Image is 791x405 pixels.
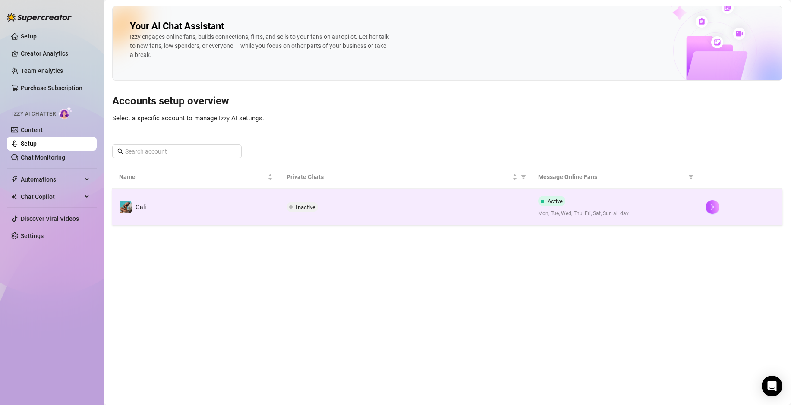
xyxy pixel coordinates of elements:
[21,140,37,147] a: Setup
[709,204,715,210] span: right
[21,126,43,133] a: Content
[762,376,782,396] div: Open Intercom Messenger
[11,176,18,183] span: thunderbolt
[112,114,264,122] span: Select a specific account to manage Izzy AI settings.
[125,147,230,156] input: Search account
[21,67,63,74] a: Team Analytics
[12,110,56,118] span: Izzy AI Chatter
[21,190,82,204] span: Chat Copilot
[21,215,79,222] a: Discover Viral Videos
[21,33,37,40] a: Setup
[21,47,90,60] a: Creator Analytics
[21,232,44,239] a: Settings
[548,198,563,204] span: Active
[117,148,123,154] span: search
[7,13,72,22] img: logo-BBDzfeDw.svg
[112,165,280,189] th: Name
[120,201,132,213] img: Gali
[521,174,526,179] span: filter
[519,170,528,183] span: filter
[287,172,510,182] span: Private Chats
[538,210,692,218] span: Mon, Tue, Wed, Thu, Fri, Sat, Sun all day
[136,204,146,210] span: Gali
[112,94,782,108] h3: Accounts setup overview
[130,20,224,32] h2: Your AI Chat Assistant
[119,172,266,182] span: Name
[21,173,82,186] span: Automations
[706,200,719,214] button: right
[21,154,65,161] a: Chat Monitoring
[59,107,72,119] img: AI Chatter
[296,204,315,210] span: Inactive
[688,174,693,179] span: filter
[21,85,82,91] a: Purchase Subscription
[11,194,17,200] img: Chat Copilot
[687,170,695,183] span: filter
[538,172,685,182] span: Message Online Fans
[280,165,531,189] th: Private Chats
[130,32,389,60] div: Izzy engages online fans, builds connections, flirts, and sells to your fans on autopilot. Let he...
